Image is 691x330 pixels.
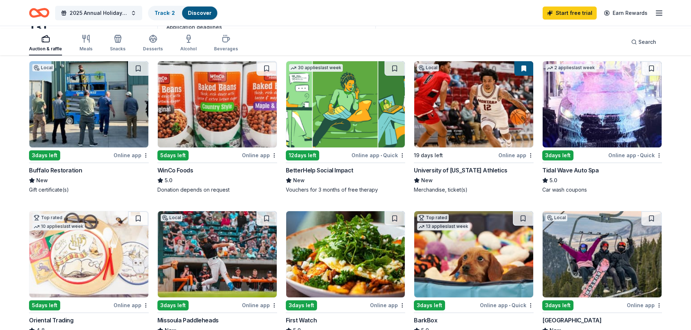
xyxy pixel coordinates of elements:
[542,186,662,193] div: Car wash coupons
[242,151,277,160] div: Online app
[79,46,92,52] div: Meals
[32,214,64,221] div: Top rated
[286,150,319,160] div: 12 days left
[29,61,149,193] a: Image for Buffalo RestorationLocal3days leftOnline appBuffalo RestorationNewGift certificate(s)
[214,46,238,52] div: Beverages
[180,46,197,52] div: Alcohol
[542,166,599,175] div: Tidal Wave Auto Spa
[55,6,142,20] button: 2025 Annual Holiday Charity Auction
[543,211,662,297] img: Image for Red Lodge Mountain
[79,32,92,55] button: Meals
[637,153,639,158] span: •
[29,46,62,52] div: Auction & raffle
[543,7,597,20] a: Start free trial
[158,211,277,297] img: Image for Missoula Paddleheads
[600,7,652,20] a: Earn Rewards
[286,186,406,193] div: Vouchers for 3 months of free therapy
[509,302,510,308] span: •
[286,300,317,310] div: 3 days left
[180,32,197,55] button: Alcohol
[638,38,656,46] span: Search
[32,223,85,230] div: 10 applies last week
[608,151,662,160] div: Online app Quick
[293,176,305,185] span: New
[381,153,382,158] span: •
[546,64,596,72] div: 2 applies last week
[414,151,443,160] div: 19 days left
[286,61,405,147] img: Image for BetterHelp Social Impact
[157,61,277,193] a: Image for WinCo Foods5days leftOnline appWinCo Foods5.0Donation depends on request
[29,316,74,325] div: Oriental Trading
[627,301,662,310] div: Online app
[143,46,163,52] div: Desserts
[166,23,367,32] div: Application deadlines
[625,35,662,49] button: Search
[158,61,277,147] img: Image for WinCo Foods
[157,300,189,310] div: 3 days left
[114,151,149,160] div: Online app
[351,151,405,160] div: Online app Quick
[546,214,567,221] div: Local
[417,223,470,230] div: 13 applies last week
[36,176,48,185] span: New
[70,9,128,17] span: 2025 Annual Holiday Charity Auction
[29,211,148,297] img: Image for Oriental Trading
[286,166,353,175] div: BetterHelp Social Impact
[188,10,211,16] a: Discover
[421,176,433,185] span: New
[414,211,533,297] img: Image for BarkBox
[286,61,406,193] a: Image for BetterHelp Social Impact30 applieslast week12days leftOnline app•QuickBetterHelp Social...
[543,61,662,147] img: Image for Tidal Wave Auto Spa
[29,150,60,160] div: 3 days left
[114,301,149,310] div: Online app
[29,166,82,175] div: Buffalo Restoration
[110,46,126,52] div: Snacks
[165,176,172,185] span: 5.0
[161,214,182,221] div: Local
[550,176,557,185] span: 5.0
[214,32,238,55] button: Beverages
[29,20,149,35] div: 131
[417,64,439,71] div: Local
[542,61,662,193] a: Image for Tidal Wave Auto Spa2 applieslast week3days leftOnline app•QuickTidal Wave Auto Spa5.0Ca...
[542,150,573,160] div: 3 days left
[414,300,445,310] div: 3 days left
[542,316,601,325] div: [GEOGRAPHIC_DATA]
[143,32,163,55] button: Desserts
[157,186,277,193] div: Donation depends on request
[289,64,343,72] div: 30 applies last week
[480,301,534,310] div: Online app Quick
[157,150,189,160] div: 5 days left
[29,300,60,310] div: 5 days left
[157,166,193,175] div: WinCo Foods
[29,61,148,147] img: Image for Buffalo Restoration
[29,186,149,193] div: Gift certificate(s)
[286,316,317,325] div: First Watch
[148,6,218,20] button: Track· 2Discover
[417,214,449,221] div: Top rated
[414,316,437,325] div: BarkBox
[542,300,573,310] div: 3 days left
[155,10,175,16] a: Track· 2
[286,211,405,297] img: Image for First Watch
[414,166,507,175] div: University of [US_STATE] Athletics
[32,64,54,71] div: Local
[498,151,534,160] div: Online app
[157,316,219,325] div: Missoula Paddleheads
[29,4,49,21] a: Home
[29,32,62,55] button: Auction & raffle
[110,32,126,55] button: Snacks
[242,301,277,310] div: Online app
[414,61,534,193] a: Image for University of Montana AthleticsLocal19 days leftOnline appUniversity of [US_STATE] Athl...
[370,301,405,310] div: Online app
[414,186,534,193] div: Merchandise, ticket(s)
[414,61,533,147] img: Image for University of Montana Athletics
